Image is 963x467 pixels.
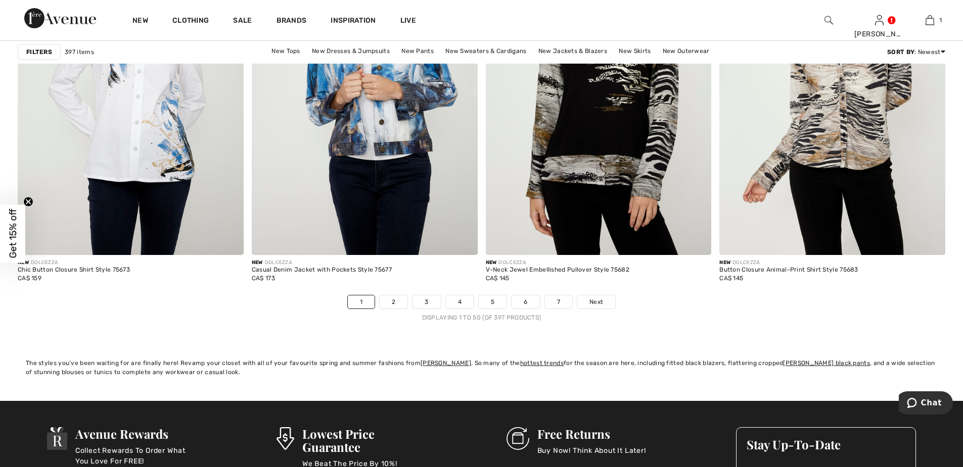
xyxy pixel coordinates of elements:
[65,47,94,57] span: 397 items
[421,359,471,367] a: [PERSON_NAME]
[719,259,858,267] div: DOLCEZZA
[331,16,376,27] span: Inspiration
[233,16,252,27] a: Sale
[252,267,392,274] div: Casual Denim Jacket with Pockets Style 75677
[26,47,52,57] strong: Filters
[18,295,945,322] nav: Page navigation
[589,297,603,306] span: Next
[719,275,743,282] span: CA$ 145
[507,427,529,450] img: Free Returns
[18,313,945,322] div: Displaying 1 to 50 (of 397 products)
[520,359,564,367] a: hottest trends
[252,275,275,282] span: CA$ 173
[747,438,905,451] h3: Stay Up-To-Date
[18,275,41,282] span: CA$ 159
[926,14,934,26] img: My Bag
[307,44,395,58] a: New Dresses & Jumpsuits
[380,295,407,308] a: 2
[18,259,130,267] div: DOLCEZZA
[7,209,19,258] span: Get 15% off
[18,267,130,274] div: Chic Button Closure Shirt Style 75673
[396,44,439,58] a: New Pants
[75,445,199,465] p: Collect Rewards To Order What You Love For FREE!
[18,260,29,266] span: New
[440,44,531,58] a: New Sweaters & Cardigans
[887,47,945,57] div: : Newest
[26,358,937,377] div: The styles you’ve been waiting for are finally here! Revamp your closet with all of your favourit...
[905,14,954,26] a: 1
[486,267,630,274] div: V-Neck Jewel Embellished Pullover Style 75682
[277,427,294,450] img: Lowest Price Guarantee
[23,196,33,206] button: Close teaser
[719,267,858,274] div: Button Closure Animal-Print Shirt Style 75683
[537,445,646,465] p: Buy Now! Think About It Later!
[172,16,209,27] a: Clothing
[75,427,199,440] h3: Avenue Rewards
[412,295,440,308] a: 3
[533,44,612,58] a: New Jackets & Blazers
[926,235,935,244] img: plus_v2.svg
[512,295,539,308] a: 6
[24,8,96,28] img: 1ère Avenue
[252,259,392,267] div: DOLCEZZA
[887,48,914,56] strong: Sort By
[266,44,305,58] a: New Tops
[47,427,67,450] img: Avenue Rewards
[875,14,884,26] img: My Info
[458,235,467,244] img: plus_v2.svg
[486,275,510,282] span: CA$ 145
[486,260,497,266] span: New
[824,14,833,26] img: search the website
[545,295,572,308] a: 7
[854,29,904,39] div: [PERSON_NAME]
[302,427,429,453] h3: Lowest Price Guarantee
[577,295,615,308] a: Next
[939,16,942,25] span: 1
[400,15,416,26] a: Live
[692,235,701,244] img: plus_v2.svg
[277,16,307,27] a: Brands
[875,15,884,25] a: Sign In
[537,427,646,440] h3: Free Returns
[719,260,730,266] span: New
[224,235,233,244] img: plus_v2.svg
[348,295,375,308] a: 1
[486,259,630,267] div: DOLCEZZA
[479,295,507,308] a: 5
[132,16,148,27] a: New
[252,260,263,266] span: New
[446,295,474,308] a: 4
[614,44,656,58] a: New Skirts
[783,359,870,367] a: [PERSON_NAME] black pants
[658,44,715,58] a: New Outerwear
[899,391,953,417] iframe: Opens a widget where you can chat to one of our agents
